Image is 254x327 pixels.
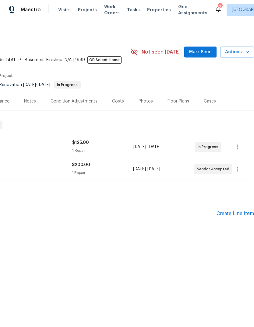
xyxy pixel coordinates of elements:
[58,7,71,13] span: Visits
[104,4,120,16] span: Work Orders
[112,98,124,104] div: Costs
[147,7,171,13] span: Properties
[72,148,133,154] div: 1 Repair
[72,163,90,167] span: $200.00
[142,49,181,55] span: Not seen [DATE]
[197,166,232,172] span: Vendor Accepted
[218,4,222,10] div: 2
[198,144,221,150] span: In Progress
[220,47,254,58] button: Actions
[168,98,189,104] div: Floor Plans
[23,83,36,87] span: [DATE]
[133,145,146,149] span: [DATE]
[78,7,97,13] span: Projects
[133,167,146,171] span: [DATE]
[21,7,41,13] span: Maestro
[147,167,160,171] span: [DATE]
[184,47,217,58] button: Mark Seen
[37,83,50,87] span: [DATE]
[133,166,160,172] span: -
[178,4,207,16] span: Geo Assignments
[148,145,161,149] span: [DATE]
[217,211,254,217] div: Create Line Item
[127,8,140,12] span: Tasks
[204,98,216,104] div: Cases
[189,48,212,56] span: Mark Seen
[133,144,161,150] span: -
[72,170,133,176] div: 1 Repair
[72,141,89,145] span: $125.00
[87,56,122,64] span: OD Select Home
[24,98,36,104] div: Notes
[225,48,249,56] span: Actions
[23,83,50,87] span: -
[51,98,97,104] div: Condition Adjustments
[55,83,80,87] span: In Progress
[139,98,153,104] div: Photos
